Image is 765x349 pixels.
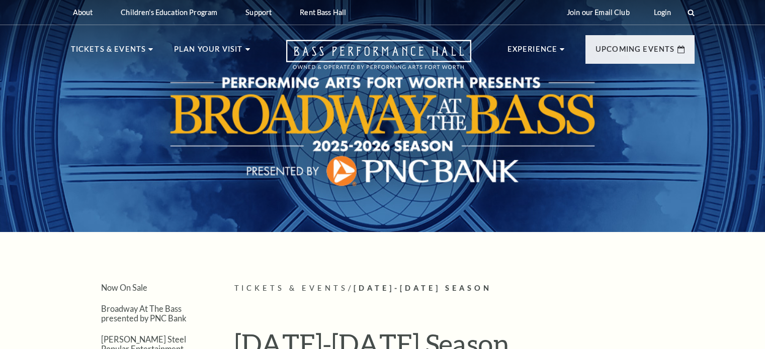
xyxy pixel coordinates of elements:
[354,284,492,292] span: [DATE]-[DATE] Season
[71,43,146,61] p: Tickets & Events
[101,283,147,292] a: Now On Sale
[507,43,558,61] p: Experience
[245,8,272,17] p: Support
[596,43,675,61] p: Upcoming Events
[121,8,217,17] p: Children's Education Program
[174,43,243,61] p: Plan Your Visit
[234,282,695,295] p: /
[73,8,93,17] p: About
[101,304,187,323] a: Broadway At The Bass presented by PNC Bank
[234,284,349,292] span: Tickets & Events
[300,8,346,17] p: Rent Bass Hall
